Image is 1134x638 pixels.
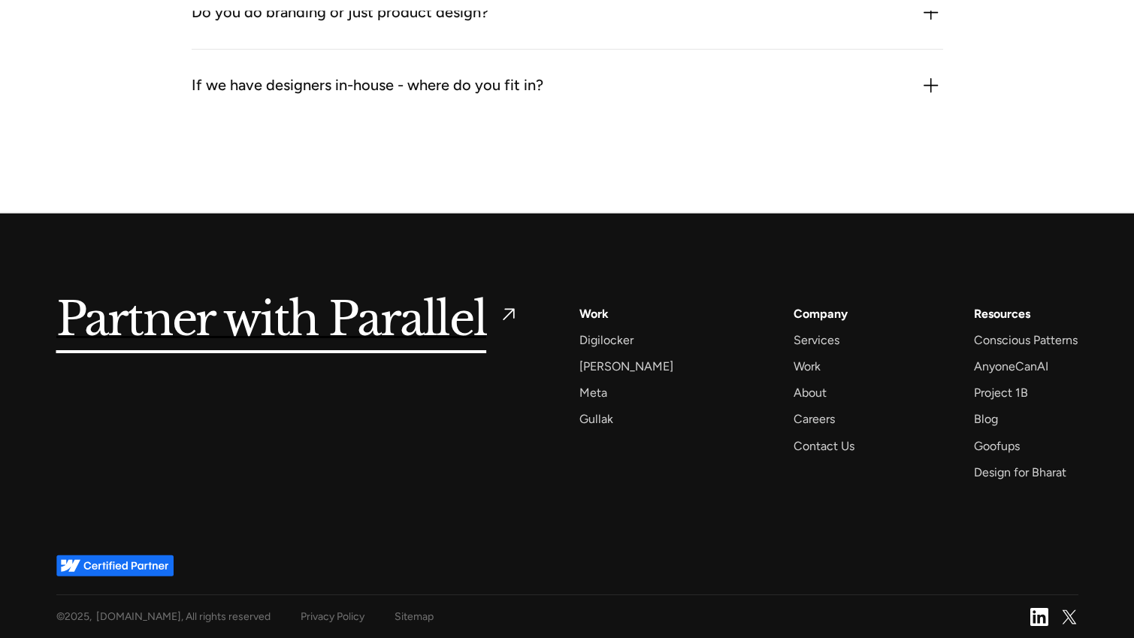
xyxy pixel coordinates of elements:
[56,304,487,338] h5: Partner with Parallel
[794,356,821,376] a: Work
[974,330,1078,350] a: Conscious Patterns
[579,330,634,350] a: Digilocker
[974,436,1020,456] a: Goofups
[56,607,271,626] div: © , [DOMAIN_NAME], All rights reserved
[579,356,673,376] a: [PERSON_NAME]
[579,304,609,324] a: Work
[794,436,854,456] a: Contact Us
[794,382,827,403] a: About
[395,607,434,626] a: Sitemap
[192,1,488,25] div: Do you do branding or just product design?
[794,409,835,429] a: Careers
[65,610,89,623] span: 2025
[301,607,364,626] a: Privacy Policy
[974,462,1066,482] a: Design for Bharat
[974,304,1030,324] div: Resources
[974,382,1028,403] a: Project 1B
[579,382,607,403] a: Meta
[974,409,998,429] a: Blog
[192,74,543,98] div: If we have designers in-house - where do you fit in?
[794,304,848,324] a: Company
[56,304,520,338] a: Partner with Parallel
[794,330,839,350] a: Services
[974,356,1048,376] a: AnyoneCanAI
[579,409,613,429] a: Gullak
